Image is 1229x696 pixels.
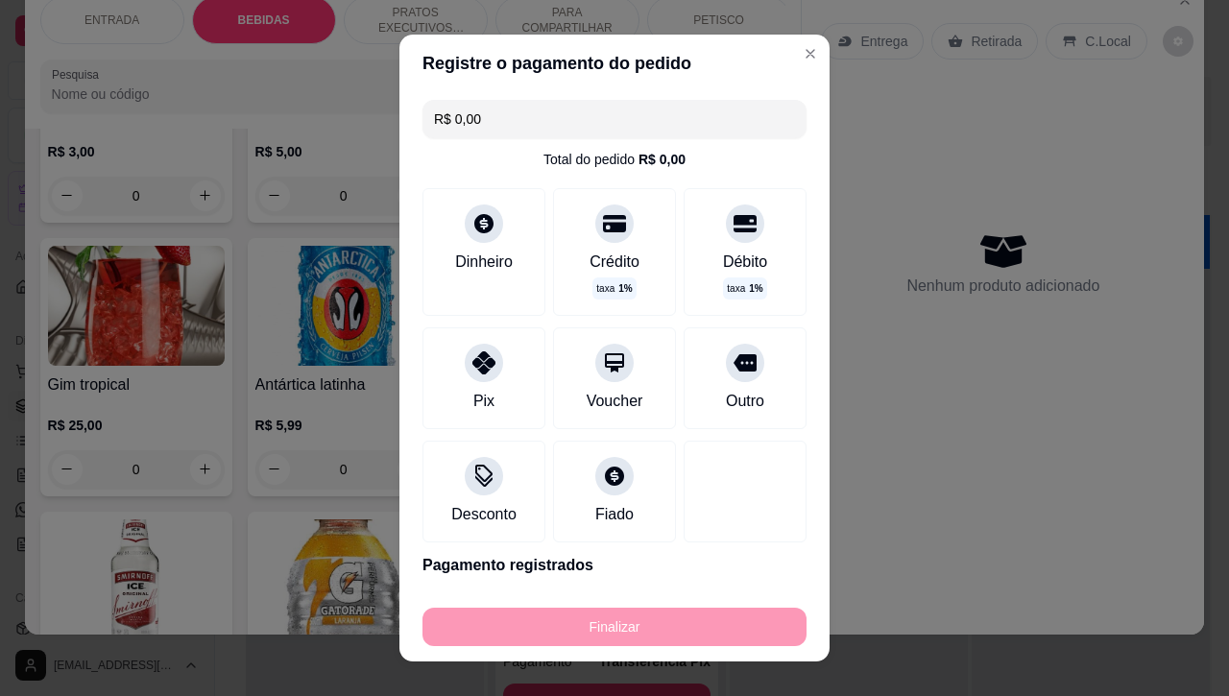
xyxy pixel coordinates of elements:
[723,251,767,274] div: Débito
[590,251,639,274] div: Crédito
[618,281,632,296] span: 1 %
[451,503,517,526] div: Desconto
[595,503,634,526] div: Fiado
[749,281,762,296] span: 1 %
[434,100,795,138] input: Ex.: hambúrguer de cordeiro
[587,390,643,413] div: Voucher
[639,150,686,169] div: R$ 0,00
[795,38,826,69] button: Close
[399,35,830,92] header: Registre o pagamento do pedido
[543,150,686,169] div: Total do pedido
[727,281,762,296] p: taxa
[473,390,494,413] div: Pix
[455,251,513,274] div: Dinheiro
[726,390,764,413] div: Outro
[422,554,807,577] p: Pagamento registrados
[596,281,632,296] p: taxa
